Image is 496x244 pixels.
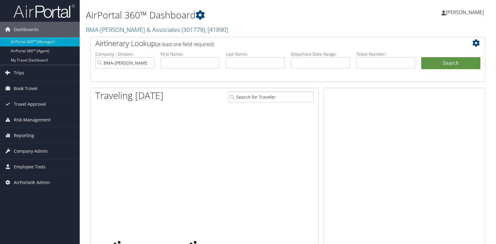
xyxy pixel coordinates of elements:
button: Search [421,57,480,69]
h1: Traveling [DATE] [95,89,163,102]
span: Dashboards [14,22,39,37]
span: Travel Approval [14,96,46,112]
span: ( 301779 ) [181,26,205,34]
span: Book Travel [14,81,37,96]
label: Departure Date Range: [291,51,350,57]
span: [PERSON_NAME] [446,9,484,16]
span: Employee Tools [14,159,46,175]
span: , [ 41890 ] [205,26,228,34]
span: Risk Management [14,112,51,128]
span: Trips [14,65,24,81]
span: Company Admin [14,144,48,159]
h2: Airtinerary Lookup [95,38,448,49]
img: airportal-logo.png [13,4,75,18]
input: Search for Traveler [228,91,314,103]
label: Company - Division: [95,51,155,57]
a: [PERSON_NAME] [441,3,490,22]
label: Last Name: [226,51,285,57]
span: AirPortal® Admin [14,175,50,190]
label: Ticket Number: [356,51,415,57]
span: (at least one field required) [155,41,214,48]
span: Reporting [14,128,34,143]
label: First Name: [161,51,220,57]
h1: AirPortal 360™ Dashboard [86,9,355,22]
a: BMA-[PERSON_NAME] & Associates [86,26,228,34]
